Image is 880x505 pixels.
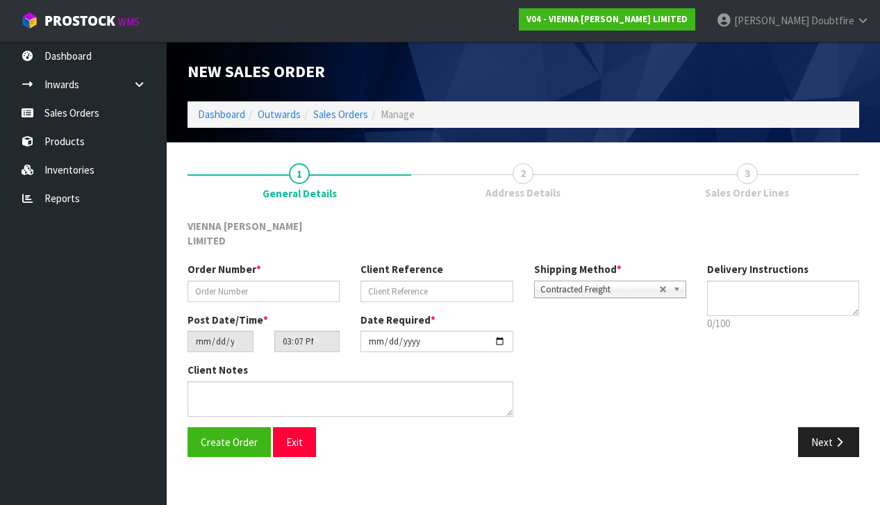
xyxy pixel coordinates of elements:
span: New Sales Order [188,60,325,82]
label: Order Number [188,262,261,276]
button: Create Order [188,427,271,457]
span: Contracted Freight [540,281,659,298]
small: WMS [118,15,140,28]
label: Client Reference [360,262,443,276]
button: Next [798,427,859,457]
label: Delivery Instructions [707,262,808,276]
span: 3 [737,163,758,184]
label: Date Required [360,313,435,327]
input: Order Number [188,281,340,302]
label: Post Date/Time [188,313,268,327]
a: Outwards [258,108,301,121]
a: Sales Orders [313,108,368,121]
label: Shipping Method [534,262,622,276]
span: ProStock [44,12,115,30]
p: 0/100 [707,316,859,331]
strong: V04 - VIENNA [PERSON_NAME] LIMITED [526,13,688,25]
span: Create Order [201,436,258,449]
button: Exit [273,427,316,457]
span: General Details [263,186,337,201]
span: Sales Order Lines [705,185,789,200]
label: Client Notes [188,363,248,377]
span: VIENNA [PERSON_NAME] LIMITED [188,220,303,247]
img: cube-alt.png [21,12,38,29]
span: General Details [188,208,859,468]
input: Client Reference [360,281,513,302]
span: [PERSON_NAME] [734,14,809,27]
span: 1 [289,163,310,184]
span: 2 [513,163,533,184]
a: Dashboard [198,108,245,121]
span: Doubtfire [811,14,854,27]
span: Address Details [485,185,561,200]
span: Manage [381,108,415,121]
